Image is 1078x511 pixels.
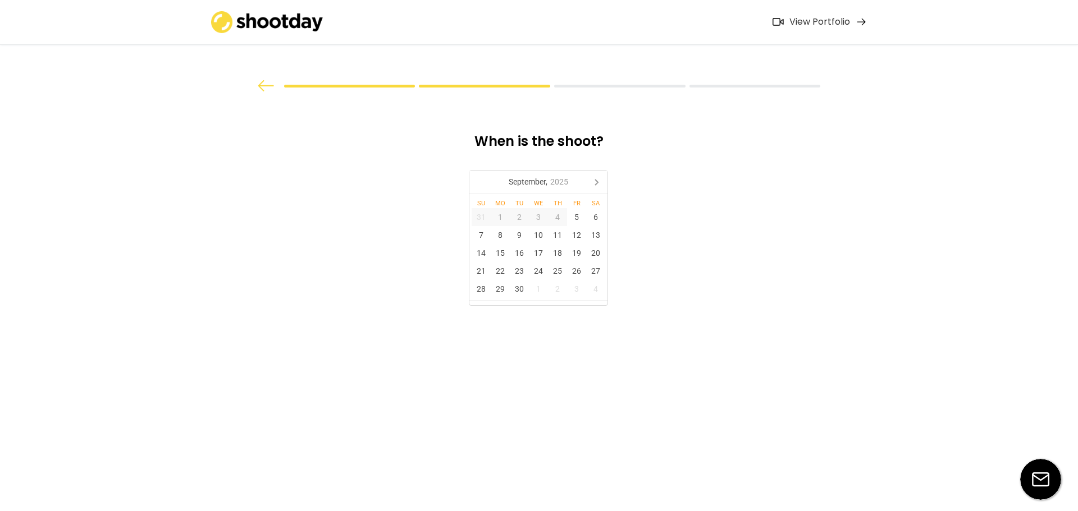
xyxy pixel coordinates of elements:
img: email-icon%20%281%29.svg [1020,459,1061,500]
div: 31 [472,208,491,226]
img: Icon%20feather-video%402x.png [773,18,784,26]
div: 4 [586,280,605,298]
div: 28 [472,280,491,298]
div: 25 [548,262,567,280]
div: 10 [529,226,548,244]
div: 18 [548,244,567,262]
div: 7 [472,226,491,244]
div: Th [548,200,567,206]
div: When is the shoot? [386,132,692,159]
div: 2 [510,208,529,226]
div: 27 [586,262,605,280]
div: 21 [472,262,491,280]
div: 29 [491,280,510,298]
div: 12 [567,226,586,244]
div: 2 [548,280,567,298]
div: 4 [548,208,567,226]
div: 23 [510,262,529,280]
div: 9 [510,226,529,244]
div: 5 [567,208,586,226]
div: 1 [529,280,548,298]
div: 14 [472,244,491,262]
div: 19 [567,244,586,262]
div: Su [472,200,491,206]
div: Sa [586,200,605,206]
img: arrow%20back.svg [258,80,275,91]
div: 3 [529,208,548,226]
div: 1 [491,208,510,226]
div: 6 [586,208,605,226]
div: 17 [529,244,548,262]
img: shootday_logo.png [211,11,323,33]
div: 20 [586,244,605,262]
div: September, [504,173,572,191]
div: 22 [491,262,510,280]
div: 11 [548,226,567,244]
div: 3 [567,280,586,298]
div: View Portfolio [789,16,850,28]
div: Tu [510,200,529,206]
div: 30 [510,280,529,298]
div: We [529,200,548,206]
div: 24 [529,262,548,280]
div: 13 [586,226,605,244]
div: 16 [510,244,529,262]
div: Fr [567,200,586,206]
div: Mo [491,200,510,206]
div: 15 [491,244,510,262]
i: 2025 [550,178,568,186]
div: 26 [567,262,586,280]
div: 8 [491,226,510,244]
